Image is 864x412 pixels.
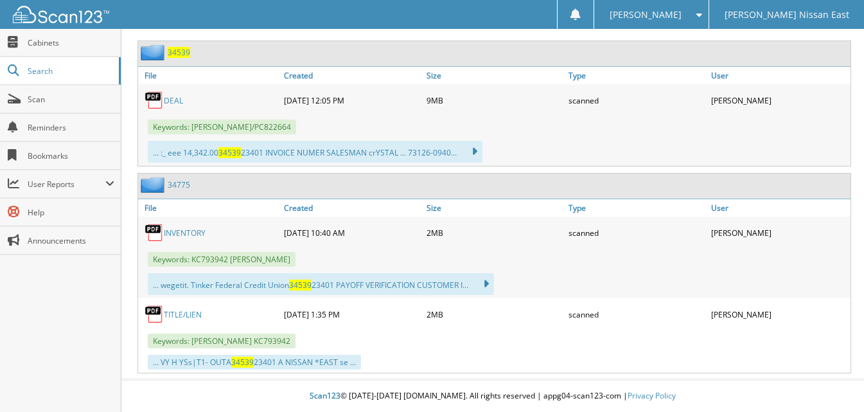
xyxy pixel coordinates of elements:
div: 9MB [423,87,566,113]
span: Cabinets [28,37,114,48]
img: folder2.png [141,44,168,60]
span: User Reports [28,179,105,190]
img: folder2.png [141,177,168,193]
a: File [138,67,281,84]
img: PDF.png [145,223,164,242]
span: [PERSON_NAME] Nissan East [725,11,849,19]
a: TITLE/LIEN [164,309,202,320]
div: scanned [565,87,708,113]
div: [PERSON_NAME] [708,220,851,246]
span: Scan [28,94,114,105]
div: [DATE] 1:35 PM [281,301,423,327]
div: 2MB [423,301,566,327]
div: ... wegetit. Tinker Federal Credit Union 23401 PAYOFF VERIFICATION CUSTOMER I... [148,273,494,295]
a: User [708,67,851,84]
a: Created [281,67,423,84]
span: 34539 [289,280,312,291]
span: 34539 [218,147,241,158]
span: Help [28,207,114,218]
a: Type [565,67,708,84]
div: [DATE] 10:40 AM [281,220,423,246]
span: Scan123 [310,390,340,401]
span: Keywords: [PERSON_NAME]/PC822664 [148,120,296,134]
img: PDF.png [145,305,164,324]
span: Reminders [28,122,114,133]
div: 2MB [423,220,566,246]
a: Created [281,199,423,217]
a: Type [565,199,708,217]
span: Keywords: KC793942 [PERSON_NAME] [148,252,295,267]
span: [PERSON_NAME] [610,11,682,19]
img: PDF.png [145,91,164,110]
a: INVENTORY [164,228,206,238]
a: DEAL [164,95,183,106]
div: [PERSON_NAME] [708,301,851,327]
span: Announcements [28,235,114,246]
div: scanned [565,220,708,246]
a: Privacy Policy [628,390,676,401]
span: Search [28,66,112,76]
a: Size [423,199,566,217]
div: © [DATE]-[DATE] [DOMAIN_NAME]. All rights reserved | appg04-scan123-com | [121,381,864,412]
iframe: Chat Widget [800,350,864,412]
div: ... :_ eee 14,342.00 23401 INVOICE NUMER SALESMAN crYSTAL ... 73126-0940... [148,141,482,163]
span: 34539 [231,357,254,368]
a: 34775 [168,179,190,190]
span: Keywords: [PERSON_NAME] KC793942 [148,334,295,348]
span: Bookmarks [28,150,114,161]
div: scanned [565,301,708,327]
img: scan123-logo-white.svg [13,6,109,23]
div: ... VY H YSs|T1- OUTA 23401 A NISSAN *EAST se ... [148,355,361,370]
div: [DATE] 12:05 PM [281,87,423,113]
a: Size [423,67,566,84]
div: [PERSON_NAME] [708,87,851,113]
a: User [708,199,851,217]
a: 34539 [168,47,190,58]
a: File [138,199,281,217]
